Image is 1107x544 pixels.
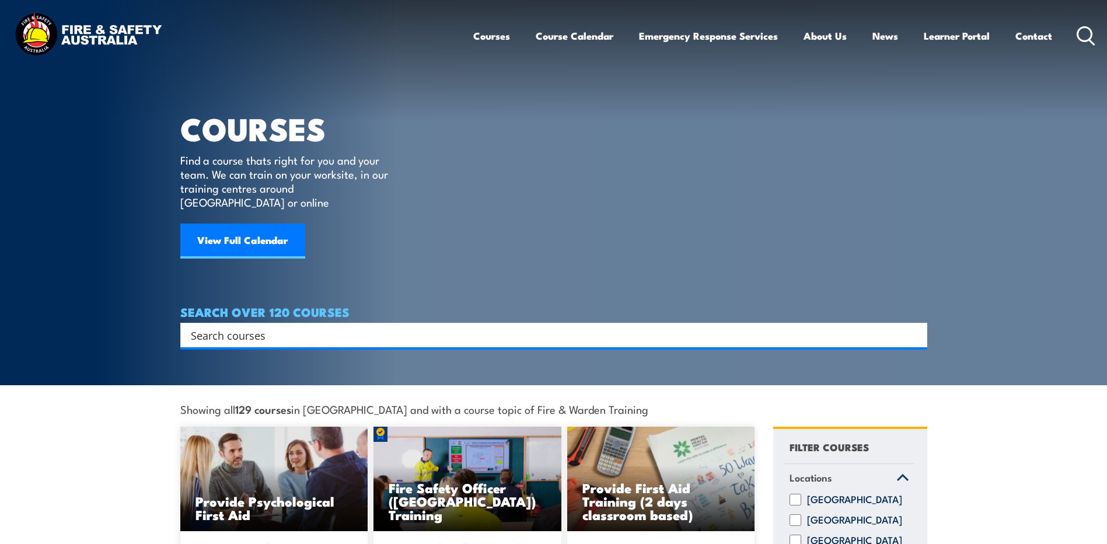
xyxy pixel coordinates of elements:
h3: Provide First Aid Training (2 days classroom based) [582,481,740,521]
input: Search input [191,326,902,344]
span: Locations [790,470,832,486]
img: Mental Health First Aid Training (Standard) – Classroom [567,427,755,532]
span: Showing all in [GEOGRAPHIC_DATA] and with a course topic of Fire & Warden Training [180,403,648,415]
a: Courses [473,20,510,51]
a: News [872,20,898,51]
a: Learner Portal [924,20,990,51]
h4: FILTER COURSES [790,439,869,455]
img: Mental Health First Aid Training Course from Fire & Safety Australia [180,427,368,532]
a: About Us [804,20,847,51]
label: [GEOGRAPHIC_DATA] [807,494,902,505]
a: Provide Psychological First Aid [180,427,368,532]
a: Contact [1015,20,1052,51]
a: Fire Safety Officer ([GEOGRAPHIC_DATA]) Training [373,427,561,532]
a: Emergency Response Services [639,20,778,51]
img: Fire Safety Advisor [373,427,561,532]
a: View Full Calendar [180,224,305,259]
a: Course Calendar [536,20,613,51]
a: Provide First Aid Training (2 days classroom based) [567,427,755,532]
a: Locations [784,464,914,494]
h3: Provide Psychological First Aid [195,494,353,521]
h4: SEARCH OVER 120 COURSES [180,305,927,318]
h1: COURSES [180,114,405,142]
p: Find a course thats right for you and your team. We can train on your worksite, in our training c... [180,153,393,209]
form: Search form [193,327,904,343]
button: Search magnifier button [907,327,923,343]
h3: Fire Safety Officer ([GEOGRAPHIC_DATA]) Training [389,481,546,521]
label: [GEOGRAPHIC_DATA] [807,514,902,526]
strong: 129 courses [235,401,291,417]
